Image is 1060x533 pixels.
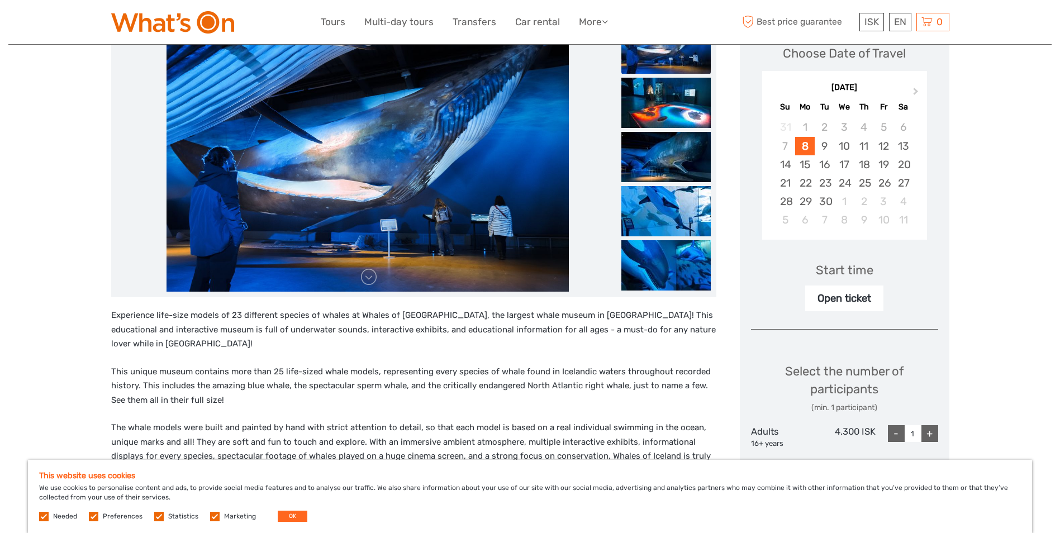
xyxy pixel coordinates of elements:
[874,155,893,174] div: Choose Friday, September 19th, 2025
[776,174,795,192] div: Choose Sunday, September 21st, 2025
[167,23,569,292] img: 550cd27ced3f4d019bb65885cc5d91f2_main_slider.jpeg
[795,155,815,174] div: Choose Monday, September 15th, 2025
[776,192,795,211] div: Choose Sunday, September 28th, 2025
[751,439,814,449] div: 16+ years
[579,14,608,30] a: More
[834,118,854,136] div: Not available Wednesday, September 3rd, 2025
[111,11,234,34] img: What's On
[364,14,434,30] a: Multi-day tours
[864,16,879,27] span: ISK
[751,402,938,413] div: (min. 1 participant)
[815,192,834,211] div: Choose Tuesday, September 30th, 2025
[224,512,256,521] label: Marketing
[783,45,906,62] div: Choose Date of Travel
[776,211,795,229] div: Choose Sunday, October 5th, 2025
[893,118,913,136] div: Not available Saturday, September 6th, 2025
[278,511,307,522] button: OK
[874,99,893,115] div: Fr
[893,192,913,211] div: Choose Saturday, October 4th, 2025
[815,174,834,192] div: Choose Tuesday, September 23rd, 2025
[854,192,874,211] div: Choose Thursday, October 2nd, 2025
[168,512,198,521] label: Statistics
[921,425,938,442] div: +
[813,425,876,449] div: 4.300 ISK
[621,186,711,236] img: 3242d2eb4cd5418bb6b332fe40c55edf_slider_thumbnail.jpeg
[103,512,142,521] label: Preferences
[776,99,795,115] div: Su
[874,137,893,155] div: Choose Friday, September 12th, 2025
[874,174,893,192] div: Choose Friday, September 26th, 2025
[874,192,893,211] div: Choose Friday, October 3rd, 2025
[751,363,938,413] div: Select the number of participants
[795,137,815,155] div: Choose Monday, September 8th, 2025
[621,23,711,74] img: 550cd27ced3f4d019bb65885cc5d91f2_slider_thumbnail.jpeg
[854,174,874,192] div: Choose Thursday, September 25th, 2025
[795,211,815,229] div: Choose Monday, October 6th, 2025
[111,308,716,351] p: Experience life-size models of 23 different species of whales at Whales of [GEOGRAPHIC_DATA], the...
[815,118,834,136] div: Not available Tuesday, September 2nd, 2025
[893,155,913,174] div: Choose Saturday, September 20th, 2025
[834,137,854,155] div: Choose Wednesday, September 10th, 2025
[621,132,711,182] img: 5eddb53ad6204c039ecc306fc259ffda_slider_thumbnail.jpeg
[111,421,716,478] p: The whale models were built and painted by hand with strict attention to detail, so that each mod...
[834,192,854,211] div: Choose Wednesday, October 1st, 2025
[815,137,834,155] div: Choose Tuesday, September 9th, 2025
[816,261,873,279] div: Start time
[453,14,496,30] a: Transfers
[908,85,926,103] button: Next Month
[854,137,874,155] div: Choose Thursday, September 11th, 2025
[795,174,815,192] div: Choose Monday, September 22nd, 2025
[53,512,77,521] label: Needed
[834,99,854,115] div: We
[795,192,815,211] div: Choose Monday, September 29th, 2025
[815,155,834,174] div: Choose Tuesday, September 16th, 2025
[621,78,711,128] img: e9c9ec017218440daaef84093c0e1374_slider_thumbnail.jpeg
[888,425,905,442] div: -
[751,425,814,449] div: Adults
[854,118,874,136] div: Not available Thursday, September 4th, 2025
[776,155,795,174] div: Choose Sunday, September 14th, 2025
[935,16,944,27] span: 0
[39,471,1021,480] h5: This website uses cookies
[834,155,854,174] div: Choose Wednesday, September 17th, 2025
[776,118,795,136] div: Not available Sunday, August 31st, 2025
[854,99,874,115] div: Th
[834,174,854,192] div: Choose Wednesday, September 24th, 2025
[874,211,893,229] div: Choose Friday, October 10th, 2025
[889,13,911,31] div: EN
[815,211,834,229] div: Choose Tuesday, October 7th, 2025
[874,118,893,136] div: Not available Friday, September 5th, 2025
[815,99,834,115] div: Tu
[321,14,345,30] a: Tours
[893,174,913,192] div: Choose Saturday, September 27th, 2025
[762,82,927,94] div: [DATE]
[28,460,1032,533] div: We use cookies to personalise content and ads, to provide social media features and to analyse ou...
[893,99,913,115] div: Sa
[854,211,874,229] div: Choose Thursday, October 9th, 2025
[893,137,913,155] div: Choose Saturday, September 13th, 2025
[111,365,716,408] p: This unique museum contains more than 25 life-sized whale models, representing every species of w...
[834,211,854,229] div: Choose Wednesday, October 8th, 2025
[776,137,795,155] div: Not available Sunday, September 7th, 2025
[740,13,857,31] span: Best price guarantee
[893,211,913,229] div: Choose Saturday, October 11th, 2025
[795,118,815,136] div: Not available Monday, September 1st, 2025
[621,240,711,291] img: bd2325c4640b471c8e20cbb884f54856_slider_thumbnail.jpeg
[795,99,815,115] div: Mo
[805,285,883,311] div: Open ticket
[854,155,874,174] div: Choose Thursday, September 18th, 2025
[515,14,560,30] a: Car rental
[766,118,923,229] div: month 2025-09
